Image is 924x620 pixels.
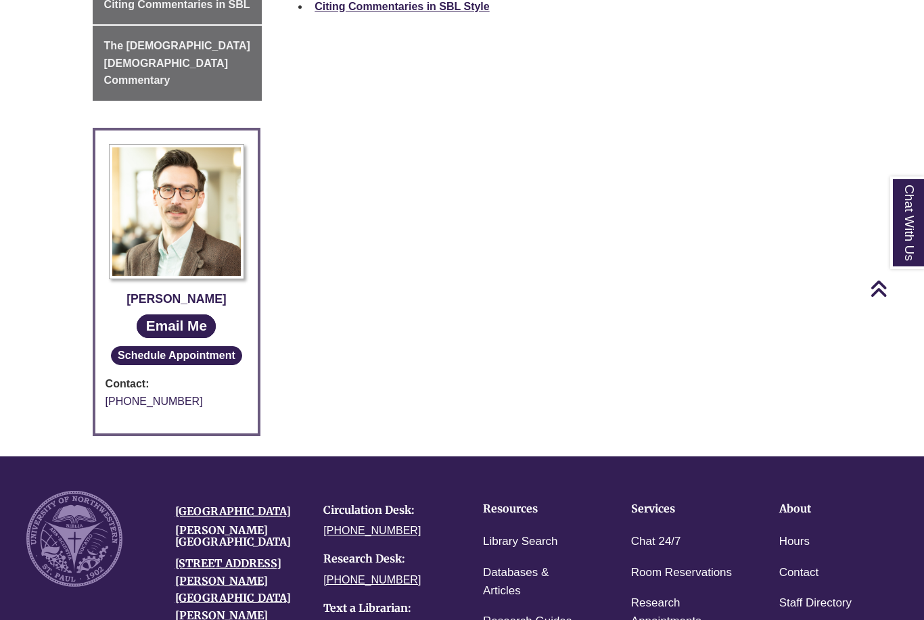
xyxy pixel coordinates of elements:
a: Library Search [483,532,558,552]
button: Schedule Appointment [111,346,243,365]
a: [GEOGRAPHIC_DATA] [175,504,291,518]
a: Hours [779,532,810,552]
h4: About [779,503,885,515]
a: [PHONE_NUMBER] [323,525,421,536]
h4: Research Desk: [323,553,452,565]
a: Email Me [137,314,216,338]
h4: Services [631,503,737,515]
span: The [DEMOGRAPHIC_DATA] [DEMOGRAPHIC_DATA] Commentary [104,40,250,86]
img: Profile Photo [109,144,244,279]
h4: Text a Librarian: [323,602,452,615]
a: [PHONE_NUMBER] [106,396,203,407]
a: Chat 24/7 [631,532,681,552]
a: Databases & Articles [483,563,589,601]
div: [PERSON_NAME] [106,289,248,308]
a: Room Reservations [631,563,732,583]
a: Back to Top [870,279,921,297]
a: Profile Photo [PERSON_NAME] [106,144,248,308]
a: Contact [779,563,819,583]
strong: Contact: [106,375,248,393]
a: The [DEMOGRAPHIC_DATA] [DEMOGRAPHIC_DATA] Commentary [93,26,262,101]
h4: Circulation Desk: [323,504,452,517]
img: UNW seal [26,491,122,587]
h4: Resources [483,503,589,515]
a: [PHONE_NUMBER] [323,574,421,586]
a: Staff Directory [779,594,852,613]
a: Citing Commentaries in SBL Style [315,1,489,12]
h4: [PERSON_NAME][GEOGRAPHIC_DATA] [175,525,304,548]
